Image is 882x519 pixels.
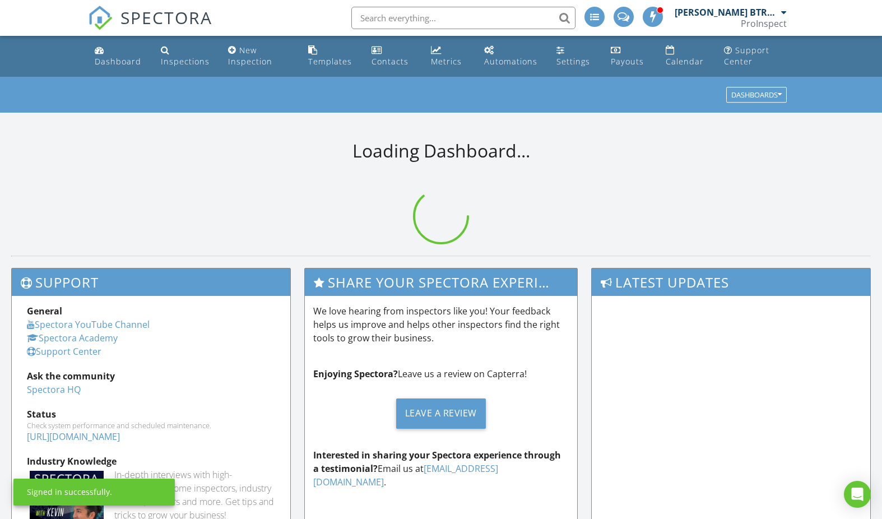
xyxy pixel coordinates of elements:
input: Search everything... [351,7,575,29]
img: The Best Home Inspection Software - Spectora [88,6,113,30]
div: Dashboards [731,91,782,99]
a: Settings [552,40,597,72]
div: New Inspection [228,45,272,67]
p: We love hearing from inspectors like you! Your feedback helps us improve and helps other inspecto... [313,304,568,345]
a: New Inspection [224,40,295,72]
div: Support Center [724,45,769,67]
a: SPECTORA [88,15,212,39]
div: Inspections [161,56,210,67]
h3: Support [12,268,290,296]
a: Calendar [661,40,711,72]
a: Spectora Academy [27,332,118,344]
div: Settings [556,56,590,67]
div: ProInspect [741,18,787,29]
div: Industry Knowledge [27,455,275,468]
strong: Enjoying Spectora? [313,368,398,380]
div: Check system performance and scheduled maintenance. [27,421,275,430]
strong: Interested in sharing your Spectora experience through a testimonial? [313,449,561,475]
h3: Share Your Spectora Experience [305,268,577,296]
a: Support Center [719,40,792,72]
a: Automations (Advanced) [480,40,543,72]
div: Templates [308,56,352,67]
a: Payouts [606,40,652,72]
div: Ask the community [27,369,275,383]
a: Spectora YouTube Channel [27,318,150,331]
a: Templates [304,40,358,72]
a: [EMAIL_ADDRESS][DOMAIN_NAME] [313,462,498,488]
div: Metrics [431,56,462,67]
div: Open Intercom Messenger [844,481,871,508]
a: [URL][DOMAIN_NAME] [27,430,120,443]
div: Leave a Review [396,398,486,429]
div: Dashboard [95,56,141,67]
a: Dashboard [90,40,147,72]
div: Calendar [666,56,704,67]
div: [PERSON_NAME] BTR# 43777 [675,7,778,18]
a: Support Center [27,345,101,358]
a: Inspections [156,40,215,72]
a: Leave a Review [313,390,568,437]
strong: General [27,305,62,317]
span: SPECTORA [120,6,212,29]
button: Dashboards [726,87,787,103]
p: Email us at . [313,448,568,489]
div: Automations [484,56,537,67]
div: Contacts [372,56,408,67]
h3: Latest Updates [592,268,870,296]
a: Spectora HQ [27,383,81,396]
div: Status [27,407,275,421]
div: Payouts [611,56,644,67]
p: Leave us a review on Capterra! [313,367,568,381]
a: Metrics [426,40,471,72]
div: Signed in successfully. [27,486,112,498]
a: Contacts [367,40,417,72]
